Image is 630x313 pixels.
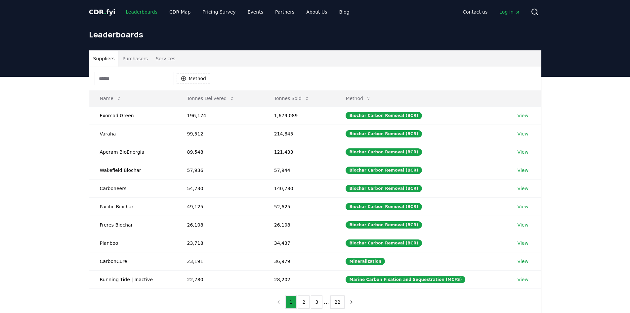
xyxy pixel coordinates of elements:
[89,125,177,143] td: Varaha
[518,149,528,155] a: View
[346,276,465,283] div: Marine Carbon Fixation and Sequestration (MCFS)
[89,197,177,216] td: Pacific Biochar
[518,258,528,265] a: View
[120,6,355,18] nav: Main
[164,6,196,18] a: CDR Map
[457,6,493,18] a: Contact us
[346,221,422,229] div: Biochar Carbon Removal (BCR)
[518,222,528,228] a: View
[346,203,422,210] div: Biochar Carbon Removal (BCR)
[264,125,335,143] td: 214,845
[177,161,264,179] td: 57,936
[518,167,528,174] a: View
[518,240,528,246] a: View
[177,143,264,161] td: 89,548
[298,295,310,309] button: 2
[89,179,177,197] td: Carboneers
[264,216,335,234] td: 26,108
[89,234,177,252] td: Planboo
[264,270,335,288] td: 28,202
[346,148,422,156] div: Biochar Carbon Removal (BCR)
[182,92,240,105] button: Tonnes Delivered
[518,276,528,283] a: View
[457,6,525,18] nav: Main
[177,106,264,125] td: 196,174
[346,239,422,247] div: Biochar Carbon Removal (BCR)
[264,161,335,179] td: 57,944
[311,295,322,309] button: 3
[270,6,300,18] a: Partners
[89,252,177,270] td: CarbonCure
[494,6,525,18] a: Log in
[518,130,528,137] a: View
[177,234,264,252] td: 23,718
[177,73,211,84] button: Method
[346,258,385,265] div: Mineralization
[89,106,177,125] td: Exomad Green
[301,6,332,18] a: About Us
[346,112,422,119] div: Biochar Carbon Removal (BCR)
[330,295,345,309] button: 22
[177,125,264,143] td: 99,512
[197,6,241,18] a: Pricing Survey
[518,185,528,192] a: View
[177,179,264,197] td: 54,730
[346,185,422,192] div: Biochar Carbon Removal (BCR)
[120,6,163,18] a: Leaderboards
[89,8,115,16] span: CDR fyi
[499,9,520,15] span: Log in
[89,51,119,67] button: Suppliers
[346,295,357,309] button: next page
[152,51,179,67] button: Services
[264,106,335,125] td: 1,679,089
[177,270,264,288] td: 22,780
[518,112,528,119] a: View
[264,197,335,216] td: 52,625
[177,252,264,270] td: 23,191
[324,298,329,306] li: ...
[264,252,335,270] td: 36,979
[89,143,177,161] td: Aperam BioEnergia
[177,216,264,234] td: 26,108
[264,234,335,252] td: 34,437
[285,295,297,309] button: 1
[104,8,106,16] span: .
[95,92,127,105] button: Name
[269,92,315,105] button: Tonnes Sold
[334,6,355,18] a: Blog
[89,216,177,234] td: Freres Biochar
[346,167,422,174] div: Biochar Carbon Removal (BCR)
[89,270,177,288] td: Running Tide | Inactive
[177,197,264,216] td: 49,125
[346,130,422,137] div: Biochar Carbon Removal (BCR)
[340,92,376,105] button: Method
[264,179,335,197] td: 140,780
[89,161,177,179] td: Wakefield Biochar
[518,203,528,210] a: View
[242,6,269,18] a: Events
[89,29,541,40] h1: Leaderboards
[264,143,335,161] td: 121,433
[89,7,115,17] a: CDR.fyi
[118,51,152,67] button: Purchasers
